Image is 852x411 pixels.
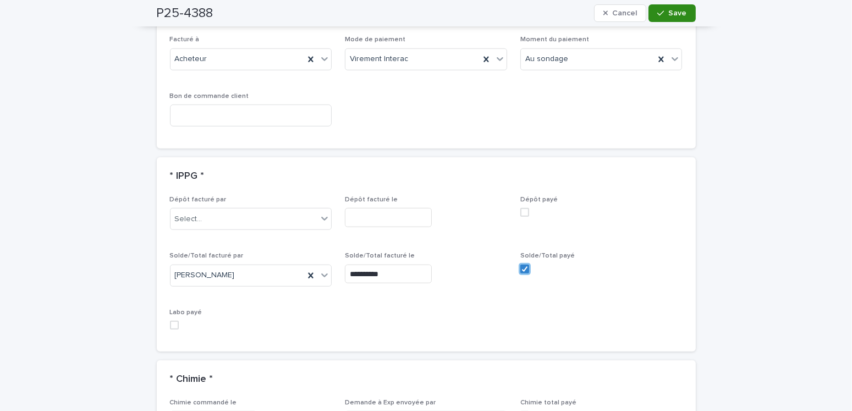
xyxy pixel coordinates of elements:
span: Au sondage [525,53,568,65]
span: Facturé à [170,36,200,43]
span: Solde/Total facturé par [170,253,244,259]
span: Chimie commandé le [170,399,237,406]
span: Acheteur [175,53,207,65]
button: Cancel [594,4,647,22]
div: Select... [175,213,202,225]
button: Save [648,4,695,22]
span: Solde/Total payé [520,253,575,259]
span: [PERSON_NAME] [175,270,235,281]
span: Demande à Exp envoyée par [345,399,436,406]
span: Moment du paiement [520,36,589,43]
h2: P25-4388 [157,6,213,21]
span: Dépôt payé [520,196,558,203]
span: Save [669,9,687,17]
span: Chimie total payé [520,399,576,406]
span: Virement Interac [350,53,408,65]
span: Labo payé [170,309,202,316]
h2: * Chimie * [170,374,213,386]
span: Cancel [612,9,637,17]
span: Dépôt facturé le [345,196,398,203]
span: Solde/Total facturé le [345,253,415,259]
span: Dépôt facturé par [170,196,227,203]
span: Mode de paiement [345,36,405,43]
span: Bon de commande client [170,93,249,100]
